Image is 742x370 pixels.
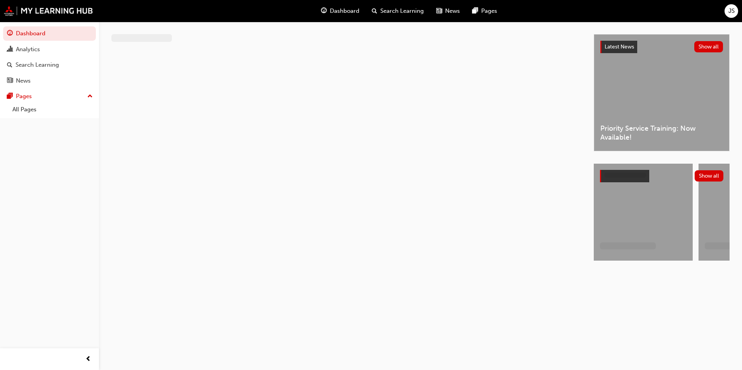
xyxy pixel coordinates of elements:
[430,3,466,19] a: news-iconNews
[16,45,40,54] div: Analytics
[725,4,738,18] button: JS
[594,34,730,151] a: Latest NewsShow allPriority Service Training: Now Available!
[3,25,96,89] button: DashboardAnalyticsSearch LearningNews
[7,30,13,37] span: guage-icon
[3,89,96,104] button: Pages
[16,61,59,69] div: Search Learning
[472,6,478,16] span: pages-icon
[481,7,497,16] span: Pages
[366,3,430,19] a: search-iconSearch Learning
[85,354,91,364] span: prev-icon
[694,41,723,52] button: Show all
[7,78,13,85] span: news-icon
[436,6,442,16] span: news-icon
[315,3,366,19] a: guage-iconDashboard
[7,46,13,53] span: chart-icon
[445,7,460,16] span: News
[372,6,377,16] span: search-icon
[695,170,724,182] button: Show all
[600,41,723,53] a: Latest NewsShow all
[3,42,96,57] a: Analytics
[4,6,93,16] img: mmal
[16,76,31,85] div: News
[321,6,327,16] span: guage-icon
[9,104,96,116] a: All Pages
[7,62,12,69] span: search-icon
[466,3,503,19] a: pages-iconPages
[3,26,96,41] a: Dashboard
[728,7,735,16] span: JS
[605,43,634,50] span: Latest News
[3,74,96,88] a: News
[330,7,359,16] span: Dashboard
[380,7,424,16] span: Search Learning
[600,170,723,182] a: Show all
[87,92,93,102] span: up-icon
[600,124,723,142] span: Priority Service Training: Now Available!
[3,58,96,72] a: Search Learning
[7,93,13,100] span: pages-icon
[16,92,32,101] div: Pages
